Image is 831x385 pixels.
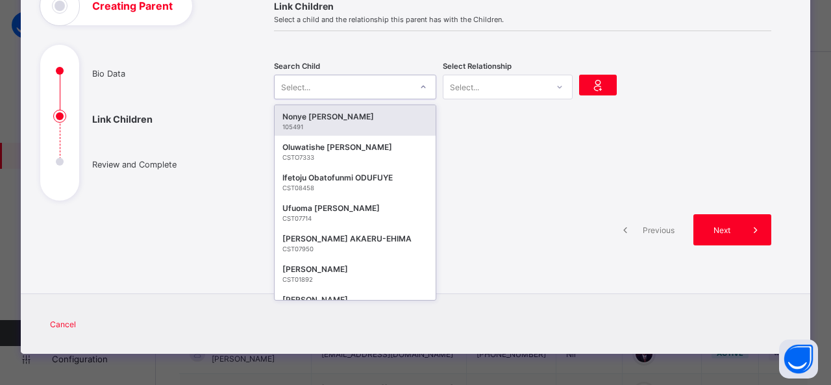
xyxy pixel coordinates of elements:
div: CSTO7333 [282,154,428,161]
span: Next [703,225,740,235]
div: [PERSON_NAME] AKAERU-EHIMA [282,232,428,245]
div: Select... [281,75,310,99]
span: Previous [641,225,676,235]
h1: Creating Parent [92,1,173,11]
span: Link Children [274,1,771,12]
div: 105491 [282,123,428,130]
div: Oluwatishe [PERSON_NAME] [282,141,428,154]
span: Select a child and the relationship this parent has with the Children. [274,15,771,24]
div: [PERSON_NAME] [282,293,428,306]
div: [PERSON_NAME] [282,263,428,276]
div: Select... [450,75,479,99]
div: CST08458 [282,184,428,192]
span: Cancel [50,319,76,329]
button: Open asap [779,340,818,379]
span: Search Child [274,62,320,71]
div: CST07950 [282,245,428,253]
div: Ifetoju Obatofunmi ODUFUYE [282,171,428,184]
span: Select Relationship [443,62,512,71]
div: CST01892 [282,276,428,283]
div: Nonye [PERSON_NAME] [282,110,428,123]
div: Ufuoma [PERSON_NAME] [282,202,428,215]
div: CST07714 [282,215,428,222]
